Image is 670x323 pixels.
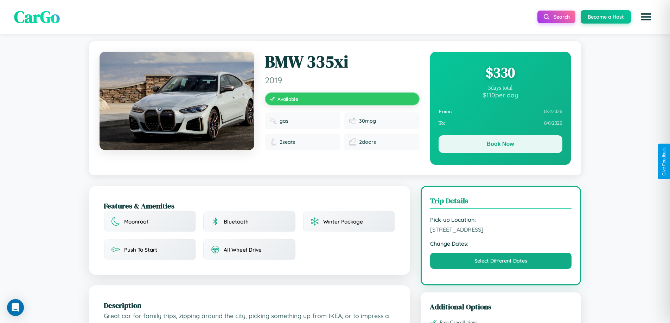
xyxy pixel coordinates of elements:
div: Open Intercom Messenger [7,299,24,316]
strong: Change Dates: [430,240,572,247]
button: Book Now [439,135,562,153]
button: Search [537,11,575,23]
span: Winter Package [323,218,363,225]
span: gas [280,118,288,124]
img: BMW 335xi 2019 [100,52,254,150]
span: 2019 [265,75,420,85]
span: Push To Start [124,246,157,253]
span: Search [554,14,570,20]
strong: From: [439,109,452,115]
span: CarGo [14,5,60,28]
span: 2 doors [359,139,376,145]
strong: Pick-up Location: [430,216,572,223]
span: All Wheel Drive [224,246,262,253]
span: Bluetooth [224,218,249,225]
h3: Trip Details [430,195,572,209]
div: Give Feedback [662,147,666,176]
div: 8 / 3 / 2026 [439,106,562,117]
span: [STREET_ADDRESS] [430,226,572,233]
span: 2 seats [280,139,295,145]
h1: BMW 335xi [265,52,420,72]
img: Seats [270,138,277,146]
span: Moonroof [124,218,148,225]
span: Available [277,96,298,102]
div: $ 110 per day [439,91,562,99]
strong: To: [439,120,446,126]
div: 8 / 6 / 2026 [439,117,562,129]
h2: Features & Amenities [104,201,395,211]
button: Open menu [636,7,656,27]
span: 30 mpg [359,118,376,124]
h3: Additional Options [430,302,572,312]
button: Select Different Dates [430,253,572,269]
h2: Description [104,300,395,310]
button: Become a Host [581,10,631,24]
div: $ 330 [439,63,562,82]
img: Fuel type [270,117,277,124]
img: Doors [349,138,356,146]
div: 3 days total [439,85,562,91]
img: Fuel efficiency [349,117,356,124]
